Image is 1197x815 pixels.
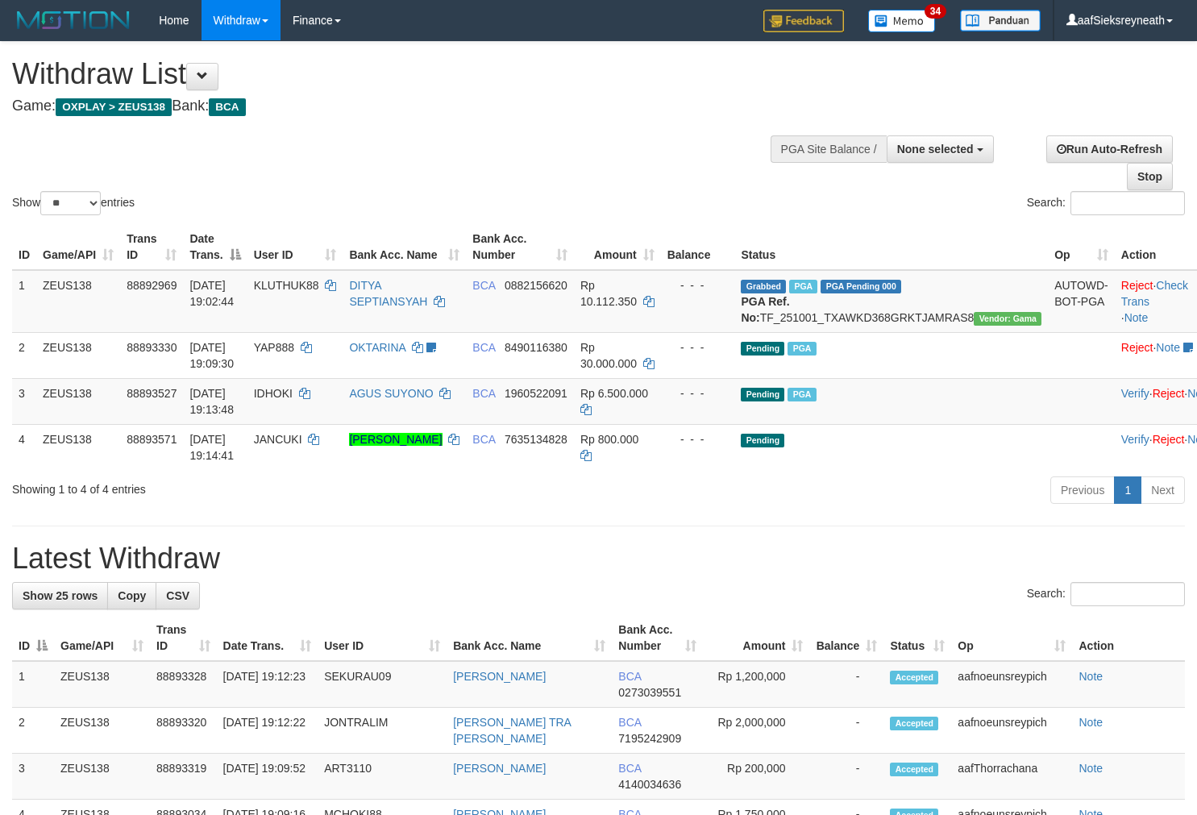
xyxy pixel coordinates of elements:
[23,589,98,602] span: Show 25 rows
[189,387,234,416] span: [DATE] 19:13:48
[788,342,816,356] span: Marked by aafmaleo
[1070,582,1185,606] input: Search:
[667,277,729,293] div: - - -
[788,388,816,401] span: Marked by aafnoeunsreypich
[12,708,54,754] td: 2
[12,424,36,470] td: 4
[1027,582,1185,606] label: Search:
[349,279,427,308] a: DITYA SEPTIANSYAH
[12,615,54,661] th: ID: activate to sort column descending
[618,778,681,791] span: Copy 4140034636 to clipboard
[12,332,36,378] td: 2
[36,378,120,424] td: ZEUS138
[107,582,156,609] a: Copy
[1046,135,1173,163] a: Run Auto-Refresh
[951,708,1072,754] td: aafnoeunsreypich
[453,762,546,775] a: [PERSON_NAME]
[349,387,433,400] a: AGUS SUYONO
[960,10,1041,31] img: panduan.png
[574,224,661,270] th: Amount: activate to sort column ascending
[951,661,1072,708] td: aafnoeunsreypich
[254,341,294,354] span: YAP888
[217,615,318,661] th: Date Trans.: activate to sort column ascending
[821,280,901,293] span: PGA Pending
[127,279,177,292] span: 88892969
[741,388,784,401] span: Pending
[318,708,447,754] td: JONTRALIM
[1050,476,1115,504] a: Previous
[1153,433,1185,446] a: Reject
[667,385,729,401] div: - - -
[254,433,302,446] span: JANCUKI
[771,135,887,163] div: PGA Site Balance /
[1156,341,1180,354] a: Note
[809,615,883,661] th: Balance: activate to sort column ascending
[12,475,487,497] div: Showing 1 to 4 of 4 entries
[472,387,495,400] span: BCA
[247,224,343,270] th: User ID: activate to sort column ascending
[1079,670,1103,683] a: Note
[580,341,637,370] span: Rp 30.000.000
[349,341,405,354] a: OKTARINA
[505,341,567,354] span: Copy 8490116380 to clipboard
[189,433,234,462] span: [DATE] 19:14:41
[505,279,567,292] span: Copy 0882156620 to clipboard
[36,270,120,333] td: ZEUS138
[150,708,217,754] td: 88893320
[150,661,217,708] td: 88893328
[472,279,495,292] span: BCA
[54,754,150,800] td: ZEUS138
[453,716,571,745] a: [PERSON_NAME] TRA [PERSON_NAME]
[809,708,883,754] td: -
[36,224,120,270] th: Game/API: activate to sort column ascending
[741,280,786,293] span: Grabbed
[809,661,883,708] td: -
[12,58,782,90] h1: Withdraw List
[453,670,546,683] a: [PERSON_NAME]
[883,615,951,661] th: Status: activate to sort column ascending
[12,754,54,800] td: 3
[897,143,974,156] span: None selected
[1121,341,1153,354] a: Reject
[156,582,200,609] a: CSV
[763,10,844,32] img: Feedback.jpg
[318,661,447,708] td: SEKURAU09
[36,332,120,378] td: ZEUS138
[472,341,495,354] span: BCA
[12,378,36,424] td: 3
[217,708,318,754] td: [DATE] 19:12:22
[741,434,784,447] span: Pending
[1127,163,1173,190] a: Stop
[868,10,936,32] img: Button%20Memo.svg
[734,270,1048,333] td: TF_251001_TXAWKD368GRKTJAMRAS8
[505,433,567,446] span: Copy 7635134828 to clipboard
[40,191,101,215] select: Showentries
[12,270,36,333] td: 1
[12,661,54,708] td: 1
[789,280,817,293] span: Marked by aafnoeunsreypich
[741,295,789,324] b: PGA Ref. No:
[618,762,641,775] span: BCA
[118,589,146,602] span: Copy
[1048,270,1115,333] td: AUTOWD-BOT-PGA
[1121,433,1149,446] a: Verify
[951,615,1072,661] th: Op: activate to sort column ascending
[1121,279,1188,308] a: Check Trans
[254,387,293,400] span: IDHOKI
[1079,762,1103,775] a: Note
[580,387,648,400] span: Rp 6.500.000
[1079,716,1103,729] a: Note
[580,279,637,308] span: Rp 10.112.350
[54,615,150,661] th: Game/API: activate to sort column ascending
[1114,476,1141,504] a: 1
[890,763,938,776] span: Accepted
[612,615,703,661] th: Bank Acc. Number: activate to sort column ascending
[254,279,319,292] span: KLUTHUK88
[703,754,809,800] td: Rp 200,000
[925,4,946,19] span: 34
[667,339,729,356] div: - - -
[890,671,938,684] span: Accepted
[951,754,1072,800] td: aafThorrachana
[1027,191,1185,215] label: Search:
[618,670,641,683] span: BCA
